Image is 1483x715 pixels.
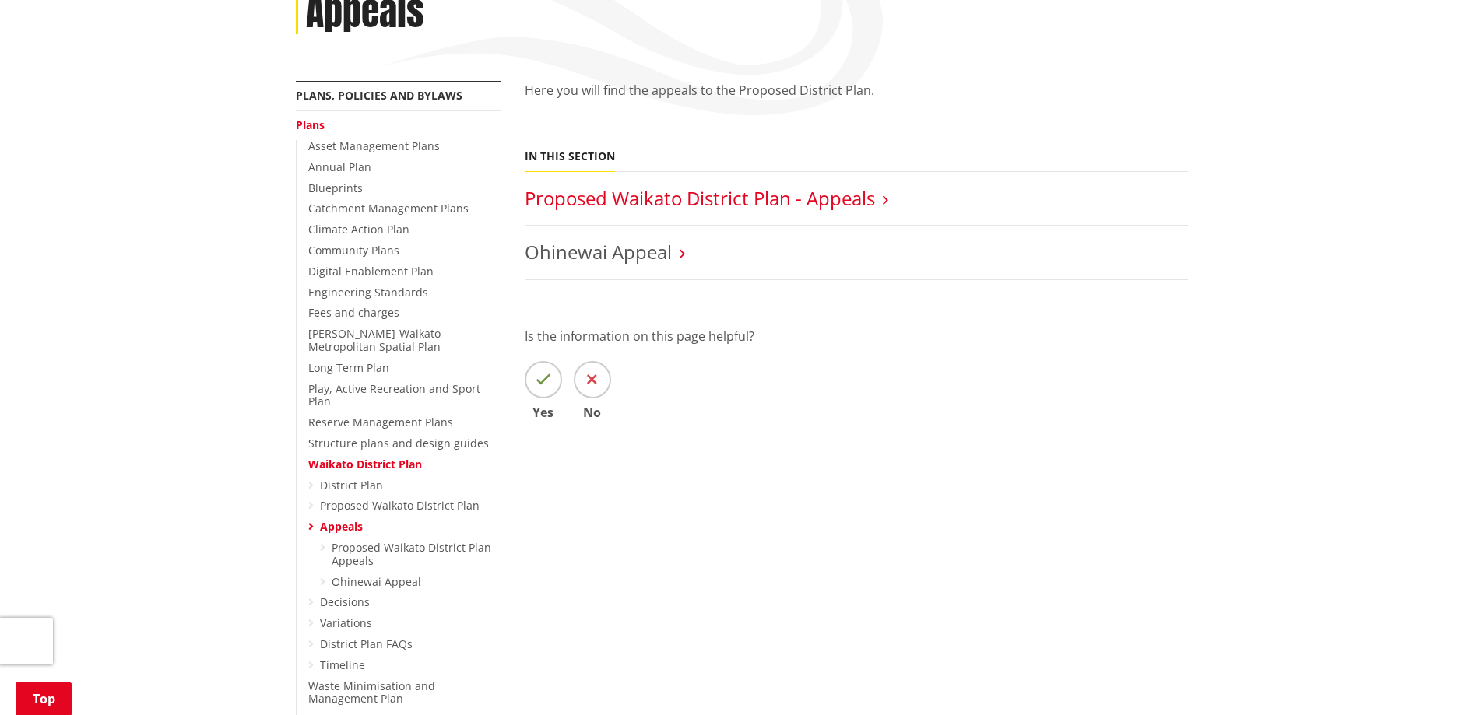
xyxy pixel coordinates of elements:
a: Decisions [320,594,370,609]
a: Blueprints [308,181,363,195]
a: Top [16,682,72,715]
a: Fees and charges [308,305,399,320]
a: [PERSON_NAME]-Waikato Metropolitan Spatial Plan [308,326,441,354]
a: Digital Enablement Plan [308,264,434,279]
span: No [574,406,611,419]
a: Ohinewai Appeal [332,574,421,589]
a: Climate Action Plan [308,222,409,237]
a: Proposed Waikato District Plan [320,498,480,513]
a: Proposed Waikato District Plan - Appeals [525,185,875,211]
p: Is the information on this page helpful? [525,327,1188,345]
a: Asset Management Plans [308,138,440,153]
iframe: Messenger Launcher [1411,650,1467,706]
a: Proposed Waikato District Plan - Appeals [332,540,498,568]
a: Timeline [320,657,365,672]
a: District Plan FAQs [320,636,413,651]
a: District Plan [320,478,383,492]
h5: In this section [525,150,615,163]
p: Here you will find the appeals to the Proposed District Plan. [525,81,1188,100]
a: Catchment Management Plans [308,201,469,216]
a: Variations [320,615,372,630]
a: Structure plans and design guides [308,436,489,450]
a: Ohinewai Appeal [525,239,672,265]
a: Long Term Plan [308,360,389,375]
a: Play, Active Recreation and Sport Plan [308,381,480,409]
a: Waikato District Plan [308,457,422,471]
a: Waste Minimisation and Management Plan [308,678,435,706]
a: Plans, policies and bylaws [296,88,462,103]
a: Appeals [320,519,363,534]
span: Yes [525,406,562,419]
a: Annual Plan [308,159,371,174]
a: Plans [296,117,325,132]
a: Reserve Management Plans [308,415,453,429]
a: Engineering Standards [308,285,428,300]
a: Community Plans [308,243,399,258]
